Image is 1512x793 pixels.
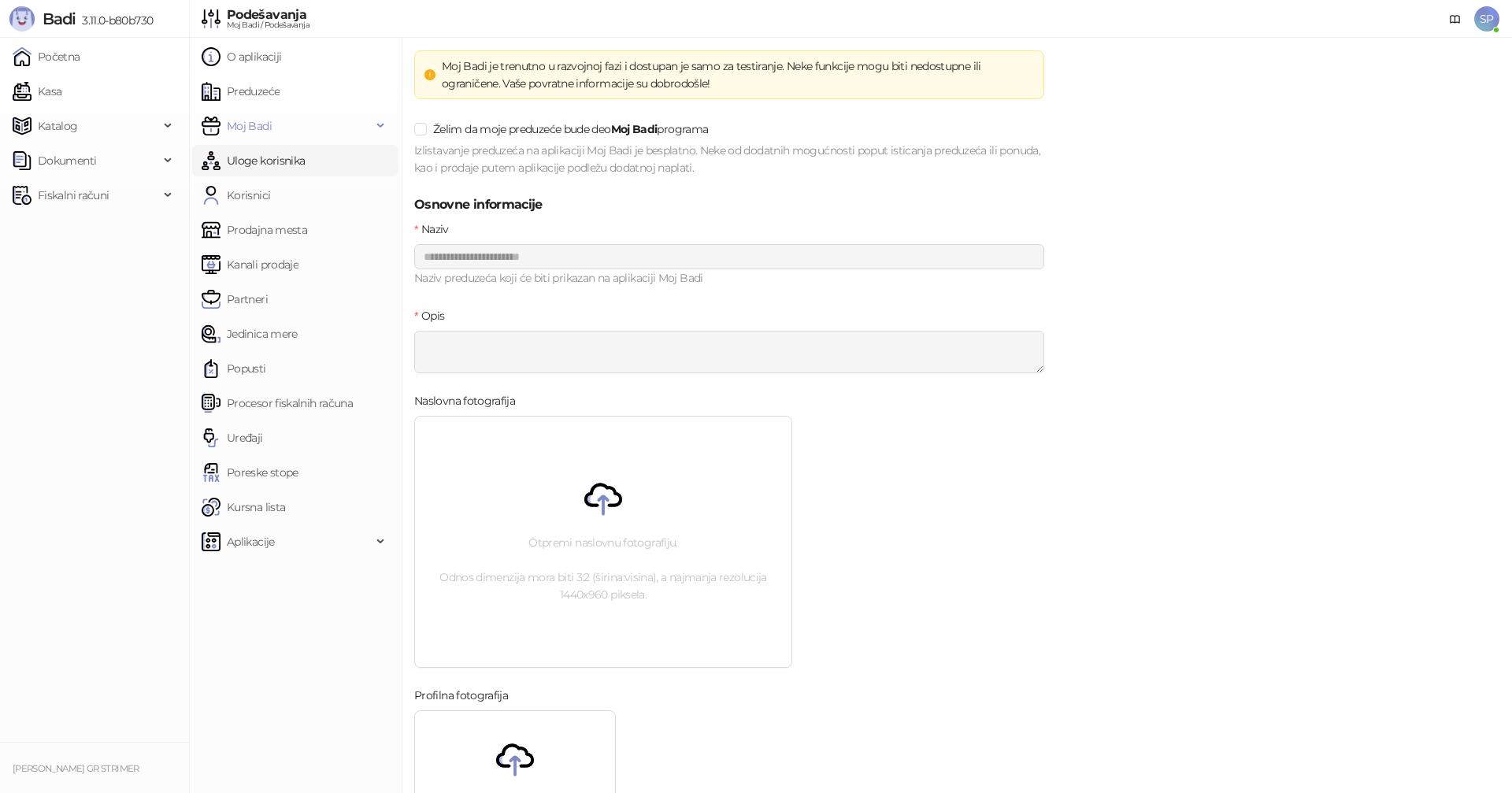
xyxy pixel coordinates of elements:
[1443,6,1468,31] a: Dokumentacija
[415,417,791,667] span: Otpremi naslovnu fotografiju.Odnos dimenzija mora biti 3:2 (širina:visina), a najmanja rezolucija...
[76,13,153,28] span: 3.11.0-b80b730
[414,244,1044,269] input: Naziv
[414,392,525,409] label: Naslovna fotografija
[38,180,109,211] span: Fiskalni računi
[43,9,76,28] span: Badi
[202,283,268,315] a: Partneri
[414,307,454,324] label: Opis
[38,145,96,176] span: Dokumenti
[13,76,61,107] a: Kasa
[13,41,80,72] a: Početna
[202,76,280,107] a: Preduzeće
[414,269,1044,288] div: Naziv preduzeća koji će biti prikazan na aplikaciji Moj Badi
[202,145,305,176] a: Uloge korisnika
[202,318,298,350] a: Jedinica mere
[227,21,309,29] div: Moj Badi / Podešavanja
[202,214,307,246] a: Prodajna mesta
[202,491,285,523] a: Kursna lista
[202,249,298,280] a: Kanali prodaje
[414,687,518,704] label: Profilna fotografija
[202,41,281,72] a: O aplikaciji
[202,422,263,454] a: Uređaji
[414,220,458,238] label: Naziv
[202,457,298,488] a: Poreske stope
[414,142,1044,176] div: Izlistavanje preduzeća na aplikaciji Moj Badi je besplatno. Neke od dodatnih mogućnosti poput ist...
[427,120,714,138] span: Želim da moje preduzeće bude deo programa
[414,195,1044,214] h5: Osnovne informacije
[227,9,309,21] div: Podešavanja
[415,534,791,603] p: Otpremi naslovnu fotografiju. Odnos dimenzija mora biti 3:2 (širina:visina), a najmanja rezolucij...
[1474,6,1499,31] span: SP
[9,6,35,31] img: Logo
[424,69,435,80] span: exclamation-circle
[202,353,266,384] a: Popusti
[13,763,139,774] small: [PERSON_NAME] GR STRIMER
[38,110,78,142] span: Katalog
[202,387,353,419] a: Procesor fiskalnih računa
[202,180,270,211] a: Korisnici
[442,57,1034,92] div: Moj Badi je trenutno u razvojnoj fazi i dostupan je samo za testiranje. Neke funkcije mogu biti n...
[611,122,658,136] strong: Moj Badi
[414,331,1044,373] textarea: Opis
[227,110,272,142] span: Moj Badi
[227,526,275,558] span: Aplikacije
